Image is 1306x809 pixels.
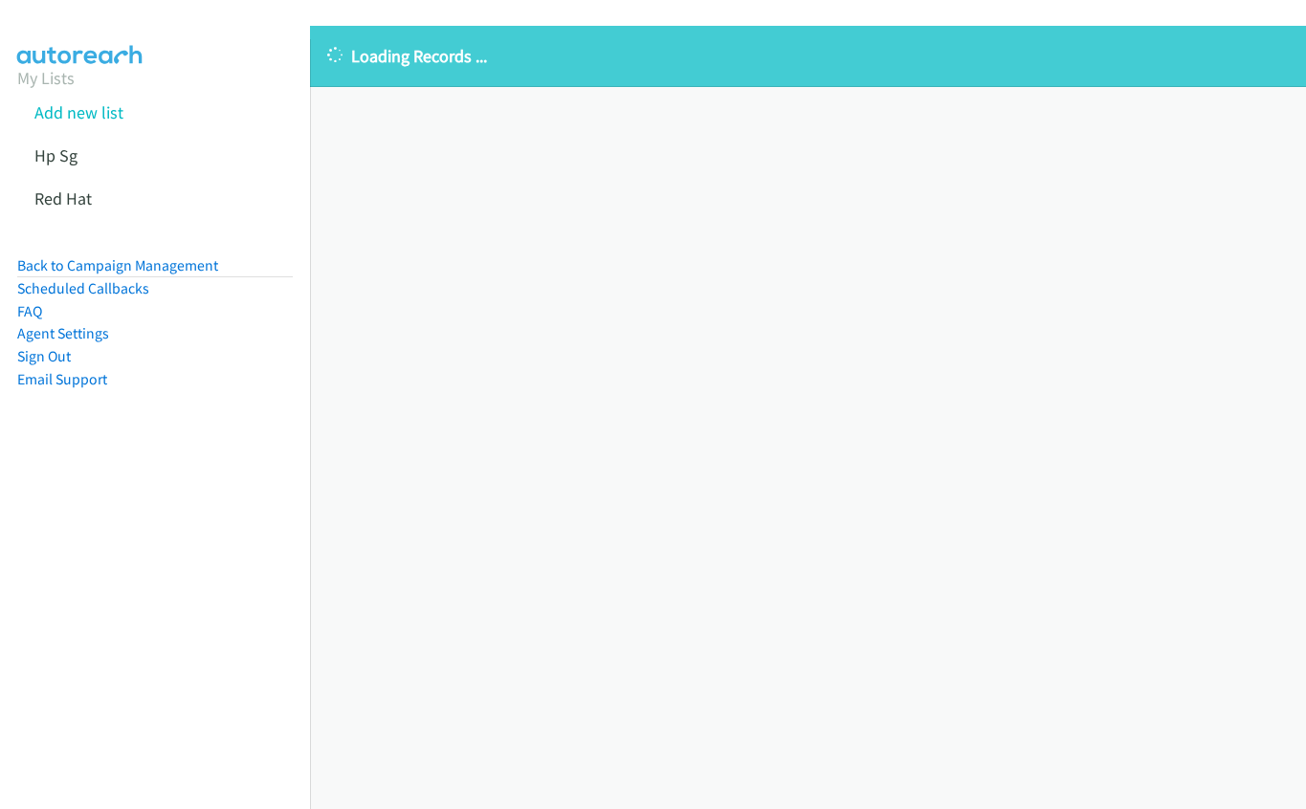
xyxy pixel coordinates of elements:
a: Hp Sg [34,144,77,166]
a: FAQ [17,302,42,320]
a: Red Hat [34,187,92,209]
a: Scheduled Callbacks [17,279,149,297]
a: Back to Campaign Management [17,256,218,274]
a: Add new list [34,101,123,123]
a: My Lists [17,67,75,89]
a: Email Support [17,370,107,388]
p: Loading Records ... [327,43,1289,69]
a: Agent Settings [17,324,109,342]
a: Sign Out [17,347,71,365]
